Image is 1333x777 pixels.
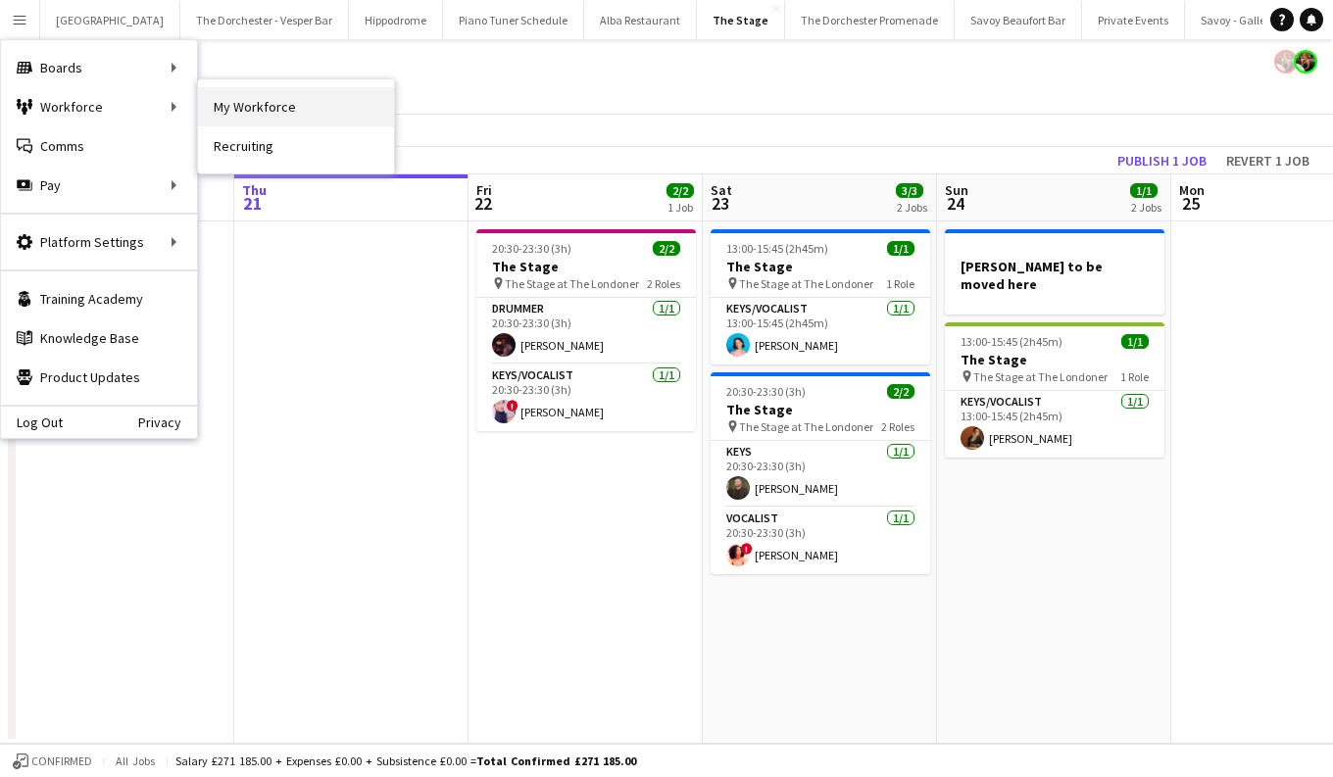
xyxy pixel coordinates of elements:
[443,1,584,39] button: Piano Tuner Schedule
[711,401,930,418] h3: The Stage
[961,334,1062,349] span: 13:00-15:45 (2h45m)
[1130,183,1158,198] span: 1/1
[1294,50,1317,73] app-user-avatar: Rosie Skuse
[945,391,1164,458] app-card-role: Keys/Vocalist1/113:00-15:45 (2h45m)[PERSON_NAME]
[10,751,95,772] button: Confirmed
[739,276,873,291] span: The Stage at The Londoner
[955,1,1082,39] button: Savoy Beaufort Bar
[1,87,197,126] div: Workforce
[667,200,693,215] div: 1 Job
[897,200,927,215] div: 2 Jobs
[507,400,518,412] span: !
[584,1,697,39] button: Alba Restaurant
[973,369,1108,384] span: The Stage at The Londoner
[711,441,930,508] app-card-role: Keys1/120:30-23:30 (3h)[PERSON_NAME]
[711,298,930,364] app-card-role: Keys/Vocalist1/113:00-15:45 (2h45m)[PERSON_NAME]
[711,372,930,574] app-job-card: 20:30-23:30 (3h)2/2The Stage The Stage at The Londoner2 RolesKeys1/120:30-23:30 (3h)[PERSON_NAME]...
[1110,148,1214,173] button: Publish 1 job
[886,276,914,291] span: 1 Role
[711,258,930,275] h3: The Stage
[726,241,828,256] span: 13:00-15:45 (2h45m)
[945,181,968,199] span: Sun
[1131,200,1161,215] div: 2 Jobs
[112,753,159,768] span: All jobs
[198,87,394,126] a: My Workforce
[711,229,930,364] app-job-card: 13:00-15:45 (2h45m)1/1The Stage The Stage at The Londoner1 RoleKeys/Vocalist1/113:00-15:45 (2h45m...
[473,192,492,215] span: 22
[138,414,197,430] a: Privacy
[31,754,92,768] span: Confirmed
[697,1,785,39] button: The Stage
[1274,50,1298,73] app-user-avatar: Rosie Skuse
[1218,148,1317,173] button: Revert 1 job
[1179,181,1205,199] span: Mon
[349,1,443,39] button: Hippodrome
[1185,1,1292,39] button: Savoy - Gallery
[1,414,63,430] a: Log Out
[647,276,680,291] span: 2 Roles
[945,229,1164,315] app-job-card: [PERSON_NAME] to be moved here
[945,258,1164,293] h3: [PERSON_NAME] to be moved here
[1120,369,1149,384] span: 1 Role
[505,276,639,291] span: The Stage at The Londoner
[1,279,197,318] a: Training Academy
[476,229,696,431] app-job-card: 20:30-23:30 (3h)2/2The Stage The Stage at The Londoner2 RolesDrummer1/120:30-23:30 (3h)[PERSON_NA...
[1121,334,1149,349] span: 1/1
[785,1,955,39] button: The Dorchester Promenade
[1,318,197,358] a: Knowledge Base
[896,183,923,198] span: 3/3
[726,384,806,399] span: 20:30-23:30 (3h)
[711,508,930,574] app-card-role: Vocalist1/120:30-23:30 (3h)![PERSON_NAME]
[1,222,197,262] div: Platform Settings
[945,351,1164,368] h3: The Stage
[239,192,267,215] span: 21
[198,126,394,166] a: Recruiting
[476,258,696,275] h3: The Stage
[887,241,914,256] span: 1/1
[476,181,492,199] span: Fri
[741,543,753,555] span: !
[1082,1,1185,39] button: Private Events
[881,419,914,434] span: 2 Roles
[476,298,696,364] app-card-role: Drummer1/120:30-23:30 (3h)[PERSON_NAME]
[476,364,696,431] app-card-role: Keys/Vocalist1/120:30-23:30 (3h)![PERSON_NAME]
[1,48,197,87] div: Boards
[1,126,197,166] a: Comms
[708,192,732,215] span: 23
[1176,192,1205,215] span: 25
[711,181,732,199] span: Sat
[739,419,873,434] span: The Stage at The Londoner
[242,181,267,199] span: Thu
[887,384,914,399] span: 2/2
[666,183,694,198] span: 2/2
[945,322,1164,458] app-job-card: 13:00-15:45 (2h45m)1/1The Stage The Stage at The Londoner1 RoleKeys/Vocalist1/113:00-15:45 (2h45m...
[180,1,349,39] button: The Dorchester - Vesper Bar
[175,753,636,768] div: Salary £271 185.00 + Expenses £0.00 + Subsistence £0.00 =
[653,241,680,256] span: 2/2
[476,753,636,768] span: Total Confirmed £271 185.00
[492,241,571,256] span: 20:30-23:30 (3h)
[1,166,197,205] div: Pay
[1,358,197,397] a: Product Updates
[942,192,968,215] span: 24
[40,1,180,39] button: [GEOGRAPHIC_DATA]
